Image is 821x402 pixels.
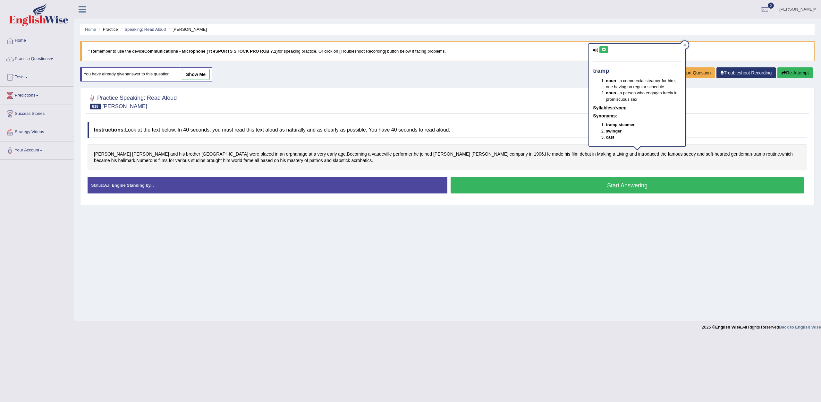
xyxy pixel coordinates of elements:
span: Click to see word definition [170,151,178,158]
span: Click to see word definition [393,151,413,158]
span: Click to see word definition [414,151,419,158]
span: Click to see word definition [638,151,659,158]
span: Click to see word definition [754,151,765,158]
a: show me [182,69,210,80]
span: Click to see word definition [630,151,637,158]
strong: A.I. Engine Standing by... [104,183,154,188]
b: noun [606,90,616,95]
span: Click to see word definition [552,151,563,158]
h2: Practice Speaking: Read Aloud [88,93,177,109]
span: Click to see word definition [564,151,570,158]
span: Click to see word definition [111,157,117,164]
span: Click to see word definition [207,157,222,164]
span: Click to see word definition [243,157,253,164]
span: Click to see word definition [274,157,279,164]
span: Click to see word definition [668,151,683,158]
span: Click to see word definition [280,151,285,158]
span: Click to see word definition [94,157,110,164]
span: Click to see word definition [420,151,432,158]
span: Click to see word definition [731,151,752,158]
span: Click to see word definition [280,157,286,164]
span: 0 [768,3,774,9]
li: – a commercial steamer for hire; one having no regular schedule [606,78,681,90]
a: Troubleshoot Recording [716,67,776,78]
span: Click to see word definition [179,151,185,158]
span: 619 [90,104,101,109]
span: Click to see word definition [613,151,615,158]
b: Communications - Microphone (Tt eSPORTS SHOCK PRO RGB 7.1) [144,49,278,54]
span: Click to see word definition [660,151,666,158]
blockquote: * Remember to use the device for speaking practice. Or click on [Troubleshoot Recording] button b... [80,41,815,61]
li: – a person who engages freely in promiscuous sex [606,90,681,102]
span: Click to see word definition [232,157,242,164]
div: . , . - - , . , . [88,144,807,170]
span: Click to see word definition [158,157,168,164]
div: Status: [88,177,447,193]
span: Click to see word definition [309,151,313,158]
span: Click to see word definition [260,157,273,164]
span: Click to see word definition [309,157,323,164]
span: Click to see word definition [510,151,528,158]
span: Click to see word definition [317,151,326,158]
span: Click to see word definition [545,151,551,158]
span: Click to see word definition [201,151,248,158]
span: Click to see word definition [175,157,190,164]
span: Click to see word definition [186,151,200,158]
span: Click to see word definition [684,151,696,158]
strong: English Wise. [715,325,742,329]
span: Click to see word definition [287,157,303,164]
a: Home [0,32,73,48]
small: [PERSON_NAME] [102,103,147,109]
span: Click to see word definition [304,157,308,164]
span: Click to see word definition [781,151,793,158]
b: Instructions: [94,127,125,133]
span: Click to see word definition [471,151,508,158]
a: Success Stories [0,105,73,121]
span: Click to see word definition [286,151,308,158]
span: Click to see word definition [616,151,628,158]
span: Click to see word definition [260,151,274,158]
a: Tests [0,68,73,84]
a: Your Account [0,141,73,158]
a: Home [85,27,96,32]
span: Click to see word definition [132,151,169,158]
span: Click to see word definition [697,151,705,158]
div: You have already given answer to this question [80,67,212,81]
span: Click to see word definition [338,151,345,158]
div: 2025 © All Rights Reserved [702,321,821,330]
span: Click to see word definition [275,151,278,158]
span: Click to see word definition [255,157,259,164]
button: Start Answering [451,177,804,193]
a: Practice Questions [0,50,73,66]
span: Click to see word definition [314,151,316,158]
b: noun [606,78,616,83]
span: Click to see word definition [433,151,470,158]
span: Click to see word definition [580,151,591,158]
span: Click to see word definition [715,151,730,158]
a: Strategy Videos [0,123,73,139]
b: tramp steamer [606,122,635,127]
span: Click to see word definition [351,157,372,164]
span: Click to see word definition [372,151,392,158]
span: Click to see word definition [529,151,533,158]
span: Click to see word definition [347,151,367,158]
span: Click to see word definition [333,157,350,164]
span: Click to see word definition [169,157,174,164]
li: [PERSON_NAME] [167,26,207,32]
span: Click to see word definition [368,151,371,158]
button: Re-Attempt [777,67,813,78]
span: Click to see word definition [534,151,544,158]
span: Click to see word definition [327,151,337,158]
a: Predictions [0,87,73,103]
span: Click to see word definition [191,157,205,164]
span: Click to see word definition [571,151,579,158]
em: tramp [614,105,627,110]
a: Speaking: Read Aloud [124,27,166,32]
span: Click to see word definition [597,151,611,158]
span: Click to see word definition [706,151,713,158]
span: Click to see word definition [250,151,259,158]
span: Click to see word definition [94,151,131,158]
li: Practice [97,26,118,32]
span: Click to see word definition [118,157,135,164]
b: swinger [606,129,622,133]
